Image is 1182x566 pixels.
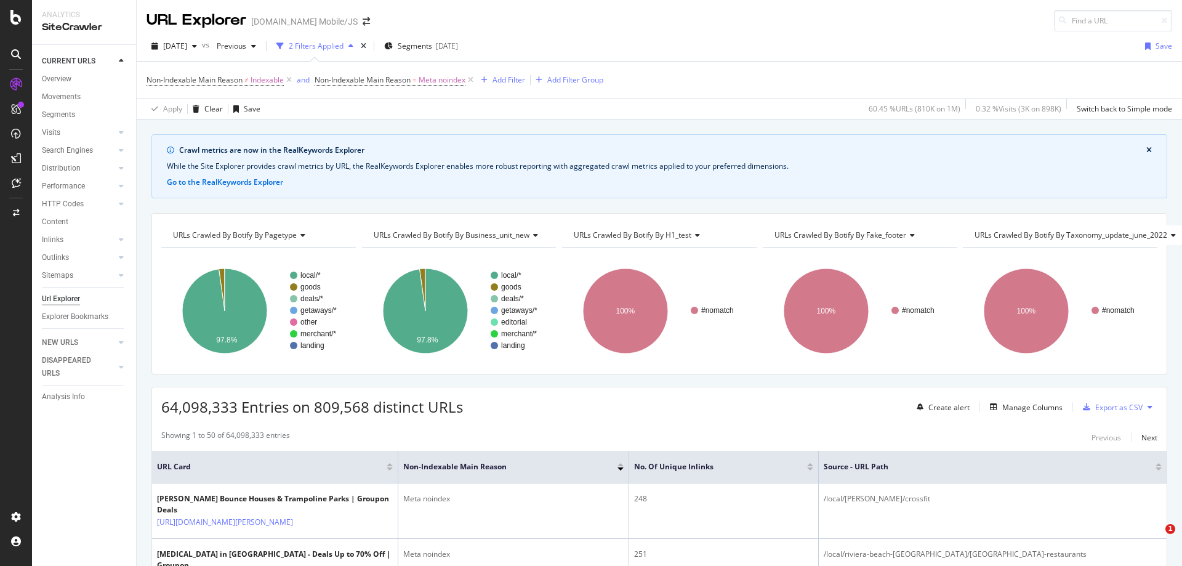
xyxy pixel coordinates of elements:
[1072,99,1172,119] button: Switch back to Simple mode
[157,461,384,472] span: URL Card
[562,257,755,365] svg: A chart.
[42,233,63,246] div: Inlinks
[188,99,223,119] button: Clear
[1140,524,1170,554] iframe: Intercom live chat
[492,75,525,85] div: Add Filter
[297,74,310,86] button: and
[244,103,260,114] div: Save
[501,294,524,303] text: deals/*
[417,336,438,344] text: 97.8%
[300,283,321,291] text: goods
[147,36,202,56] button: [DATE]
[403,461,599,472] span: Non-Indexable Main Reason
[42,390,85,403] div: Analysis Info
[701,306,734,315] text: #nomatch
[216,336,237,344] text: 97.8%
[42,162,81,175] div: Distribution
[42,310,127,323] a: Explorer Bookmarks
[42,126,115,139] a: Visits
[42,336,115,349] a: NEW URLS
[902,306,935,315] text: #nomatch
[1078,397,1143,417] button: Export as CSV
[1165,524,1175,534] span: 1
[271,36,358,56] button: 2 Filters Applied
[42,91,127,103] a: Movements
[42,216,127,228] a: Content
[42,293,127,305] a: Url Explorer
[358,40,369,52] div: times
[772,225,946,245] h4: URLs Crawled By Botify By fake_footer
[1017,307,1036,315] text: 100%
[42,20,126,34] div: SiteCrawler
[362,257,555,365] svg: A chart.
[816,307,835,315] text: 100%
[547,75,603,85] div: Add Filter Group
[501,306,537,315] text: getaways/*
[379,36,463,56] button: Segments[DATE]
[42,10,126,20] div: Analytics
[161,430,290,445] div: Showing 1 to 50 of 64,098,333 entries
[244,75,249,85] span: ≠
[824,461,1137,472] span: Source - URL Path
[163,103,182,114] div: Apply
[300,271,321,280] text: local/*
[763,257,955,365] svg: A chart.
[476,73,525,87] button: Add Filter
[251,71,284,89] span: Indexable
[167,161,1152,172] div: While the Site Explorer provides crawl metrics by URL, the RealKeywords Explorer enables more rob...
[42,180,115,193] a: Performance
[42,198,115,211] a: HTTP Codes
[975,230,1167,240] span: URLs Crawled By Botify By taxonomy_update_june_2022
[42,310,108,323] div: Explorer Bookmarks
[42,144,93,157] div: Search Engines
[300,341,324,350] text: landing
[1054,10,1172,31] input: Find a URL
[1156,41,1172,51] div: Save
[531,73,603,87] button: Add Filter Group
[42,180,85,193] div: Performance
[985,400,1063,414] button: Manage Columns
[179,145,1146,156] div: Crawl metrics are now in the RealKeywords Explorer
[774,230,906,240] span: URLs Crawled By Botify By fake_footer
[300,294,323,303] text: deals/*
[42,108,75,121] div: Segments
[251,15,358,28] div: [DOMAIN_NAME] Mobile/JS
[616,307,635,315] text: 100%
[501,271,521,280] text: local/*
[161,257,354,365] svg: A chart.
[571,225,746,245] h4: URLs Crawled By Botify By h1_test
[42,216,68,228] div: Content
[42,354,104,380] div: DISAPPEARED URLS
[42,293,80,305] div: Url Explorer
[42,198,84,211] div: HTTP Codes
[315,75,411,85] span: Non-Indexable Main Reason
[912,397,970,417] button: Create alert
[1141,430,1157,445] button: Next
[42,144,115,157] a: Search Engines
[202,39,212,50] span: vs
[157,516,293,528] a: [URL][DOMAIN_NAME][PERSON_NAME]
[1143,142,1155,158] button: close banner
[300,318,317,326] text: other
[42,73,127,86] a: Overview
[403,493,624,504] div: Meta noindex
[374,230,529,240] span: URLs Crawled By Botify By business_unit_new
[436,41,458,51] div: [DATE]
[574,230,691,240] span: URLs Crawled By Botify By h1_test
[42,55,95,68] div: CURRENT URLS
[204,103,223,114] div: Clear
[824,493,1162,504] div: /local/[PERSON_NAME]/crossfit
[42,108,127,121] a: Segments
[297,75,310,85] div: and
[300,329,336,338] text: merchant/*
[147,75,243,85] span: Non-Indexable Main Reason
[1102,306,1135,315] text: #nomatch
[1092,432,1121,443] div: Previous
[171,225,345,245] h4: URLs Crawled By Botify By pagetype
[976,103,1061,114] div: 0.32 % Visits ( 3K on 898K )
[634,461,789,472] span: No. of Unique Inlinks
[963,257,1156,365] svg: A chart.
